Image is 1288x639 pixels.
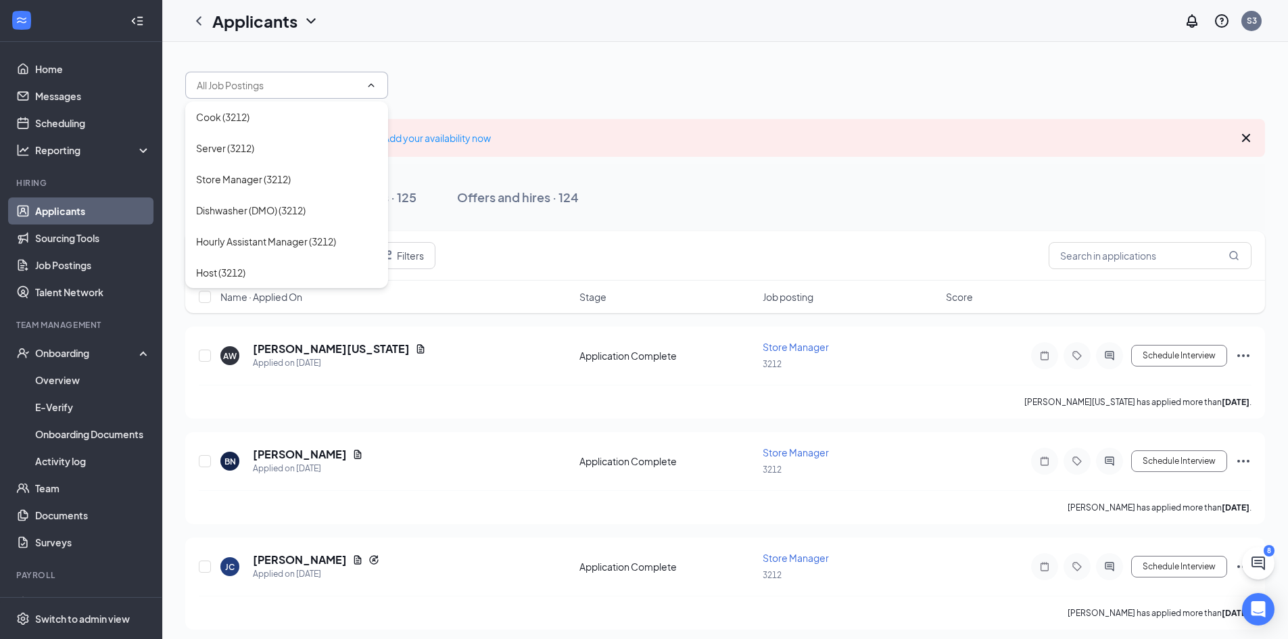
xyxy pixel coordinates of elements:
a: PayrollCrown [35,590,151,617]
a: Add your availability now [383,132,491,144]
button: Schedule Interview [1131,450,1227,472]
svg: ChevronUp [366,80,377,91]
svg: ActiveChat [1101,456,1118,467]
p: [PERSON_NAME] has applied more than . [1068,607,1251,619]
div: Cook (3212) [196,110,249,124]
button: Schedule Interview [1131,345,1227,366]
div: Server (3212) [196,141,254,156]
div: Application Complete [579,454,755,468]
svg: Ellipses [1235,348,1251,364]
div: Team Management [16,319,148,331]
svg: Tag [1069,456,1085,467]
svg: ChatActive [1250,555,1266,571]
svg: Collapse [130,14,144,28]
svg: ActiveChat [1101,350,1118,361]
div: Reporting [35,143,151,157]
span: 3212 [763,465,782,475]
a: Talent Network [35,279,151,306]
svg: Note [1036,456,1053,467]
div: Applied on [DATE] [253,567,379,581]
svg: Document [352,449,363,460]
h5: [PERSON_NAME] [253,447,347,462]
div: Hourly Assistant Manager (3212) [196,234,336,249]
div: 8 [1264,545,1274,557]
svg: ActiveChat [1101,561,1118,572]
span: 3212 [763,359,782,369]
span: Store Manager [763,552,829,564]
svg: MagnifyingGlass [1229,250,1239,261]
span: Name · Applied On [220,290,302,304]
p: [PERSON_NAME][US_STATE] has applied more than . [1024,396,1251,408]
button: ChatActive [1242,547,1274,579]
div: Switch to admin view [35,612,130,625]
svg: Analysis [16,143,30,157]
b: [DATE] [1222,608,1249,618]
span: Job posting [763,290,813,304]
button: Schedule Interview [1131,556,1227,577]
a: Job Postings [35,252,151,279]
div: Store Manager (3212) [196,172,291,187]
div: Open Intercom Messenger [1242,593,1274,625]
div: AW [223,350,237,362]
svg: Ellipses [1235,559,1251,575]
a: E-Verify [35,394,151,421]
svg: Note [1036,350,1053,361]
svg: ChevronDown [303,13,319,29]
a: Overview [35,366,151,394]
svg: Document [352,554,363,565]
svg: Ellipses [1235,453,1251,469]
div: BN [224,456,236,467]
svg: Notifications [1184,13,1200,29]
svg: ChevronLeft [191,13,207,29]
div: Application Complete [579,349,755,362]
div: S3 [1247,15,1257,26]
svg: UserCheck [16,346,30,360]
svg: Tag [1069,561,1085,572]
div: Hiring [16,177,148,189]
div: Payroll [16,569,148,581]
input: Search in applications [1049,242,1251,269]
span: 3212 [763,570,782,580]
div: Applied on [DATE] [253,356,426,370]
div: Onboarding [35,346,139,360]
h1: Applicants [212,9,297,32]
a: Surveys [35,529,151,556]
div: Dishwasher (DMO) (3212) [196,203,306,218]
b: [DATE] [1222,397,1249,407]
a: Applicants [35,197,151,224]
div: Offers and hires · 124 [457,189,579,206]
div: JC [225,561,235,573]
svg: Note [1036,561,1053,572]
span: Score [946,290,973,304]
b: [DATE] [1222,502,1249,513]
h5: [PERSON_NAME] [253,552,347,567]
svg: WorkstreamLogo [15,14,28,27]
svg: Document [415,344,426,354]
div: Application Complete [579,560,755,573]
a: Team [35,475,151,502]
a: Documents [35,502,151,529]
span: Store Manager [763,341,829,353]
div: Applied on [DATE] [253,462,363,475]
a: Sourcing Tools [35,224,151,252]
svg: QuestionInfo [1214,13,1230,29]
a: Home [35,55,151,82]
a: Onboarding Documents [35,421,151,448]
span: Stage [579,290,606,304]
svg: Cross [1238,130,1254,146]
button: Filter Filters [366,242,435,269]
svg: Reapply [368,554,379,565]
p: [PERSON_NAME] has applied more than . [1068,502,1251,513]
a: Scheduling [35,110,151,137]
a: Messages [35,82,151,110]
h5: [PERSON_NAME][US_STATE] [253,341,410,356]
div: Host (3212) [196,265,245,280]
input: All Job Postings [197,78,360,93]
svg: Settings [16,612,30,625]
svg: Tag [1069,350,1085,361]
span: Store Manager [763,446,829,458]
a: Activity log [35,448,151,475]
